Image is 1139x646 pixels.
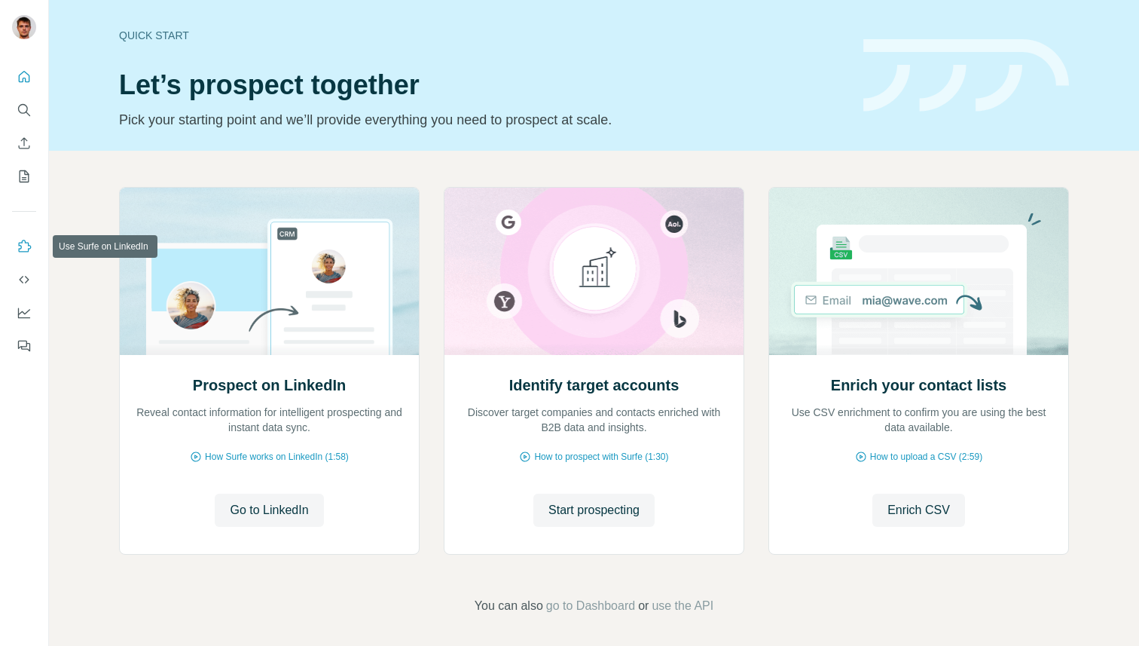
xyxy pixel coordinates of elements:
button: Use Surfe API [12,266,36,293]
p: Use CSV enrichment to confirm you are using the best data available. [784,405,1053,435]
span: Start prospecting [548,501,640,519]
span: How to upload a CSV (2:59) [870,450,982,464]
button: Enrich CSV [12,130,36,157]
button: Use Surfe on LinkedIn [12,233,36,260]
span: How Surfe works on LinkedIn (1:58) [205,450,349,464]
h2: Prospect on LinkedIn [193,375,346,396]
span: Enrich CSV [887,501,950,519]
button: Search [12,96,36,124]
button: Start prospecting [533,494,655,527]
span: or [638,597,649,615]
button: go to Dashboard [546,597,635,615]
img: banner [863,39,1069,112]
button: Dashboard [12,299,36,326]
p: Reveal contact information for intelligent prospecting and instant data sync. [135,405,404,435]
button: Go to LinkedIn [215,494,323,527]
button: use the API [652,597,713,615]
span: How to prospect with Surfe (1:30) [534,450,668,464]
img: Prospect on LinkedIn [119,188,420,355]
span: Go to LinkedIn [230,501,308,519]
img: Identify target accounts [444,188,744,355]
button: My lists [12,163,36,190]
img: Avatar [12,15,36,39]
button: Quick start [12,63,36,90]
img: Enrich your contact lists [768,188,1069,355]
h1: Let’s prospect together [119,70,845,100]
p: Discover target companies and contacts enriched with B2B data and insights. [460,405,728,435]
p: Pick your starting point and we’ll provide everything you need to prospect at scale. [119,109,845,130]
span: You can also [475,597,543,615]
h2: Identify target accounts [509,375,679,396]
h2: Enrich your contact lists [831,375,1006,396]
button: Enrich CSV [872,494,965,527]
div: Quick start [119,28,845,43]
button: Feedback [12,332,36,360]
